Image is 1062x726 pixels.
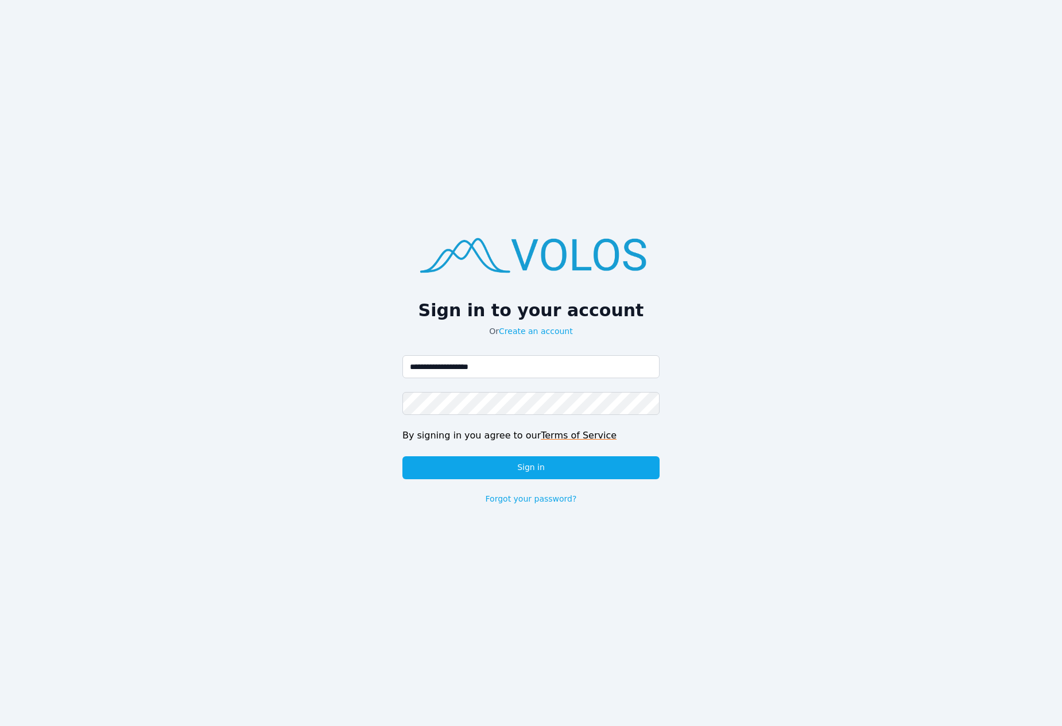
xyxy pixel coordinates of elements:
img: logo.png [402,222,660,286]
div: By signing in you agree to our [402,429,660,442]
p: Or [402,325,660,337]
a: Create an account [499,327,573,336]
a: Terms of Service [541,430,617,441]
a: Forgot your password? [486,493,577,504]
button: Sign in [402,456,660,479]
h2: Sign in to your account [402,300,660,321]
